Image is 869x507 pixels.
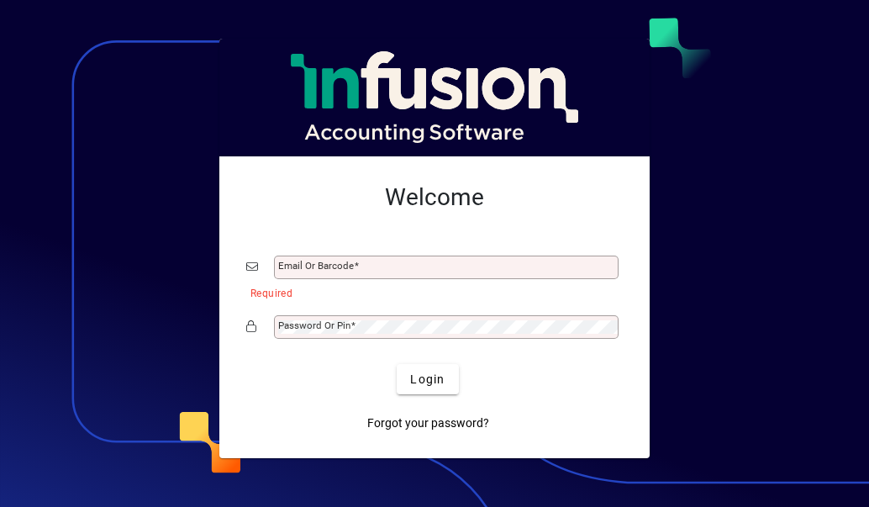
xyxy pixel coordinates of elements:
[361,408,496,438] a: Forgot your password?
[367,415,489,432] span: Forgot your password?
[250,283,609,301] mat-error: Required
[278,260,354,272] mat-label: Email or Barcode
[278,320,350,331] mat-label: Password or Pin
[246,183,623,212] h2: Welcome
[397,364,458,394] button: Login
[410,371,445,388] span: Login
